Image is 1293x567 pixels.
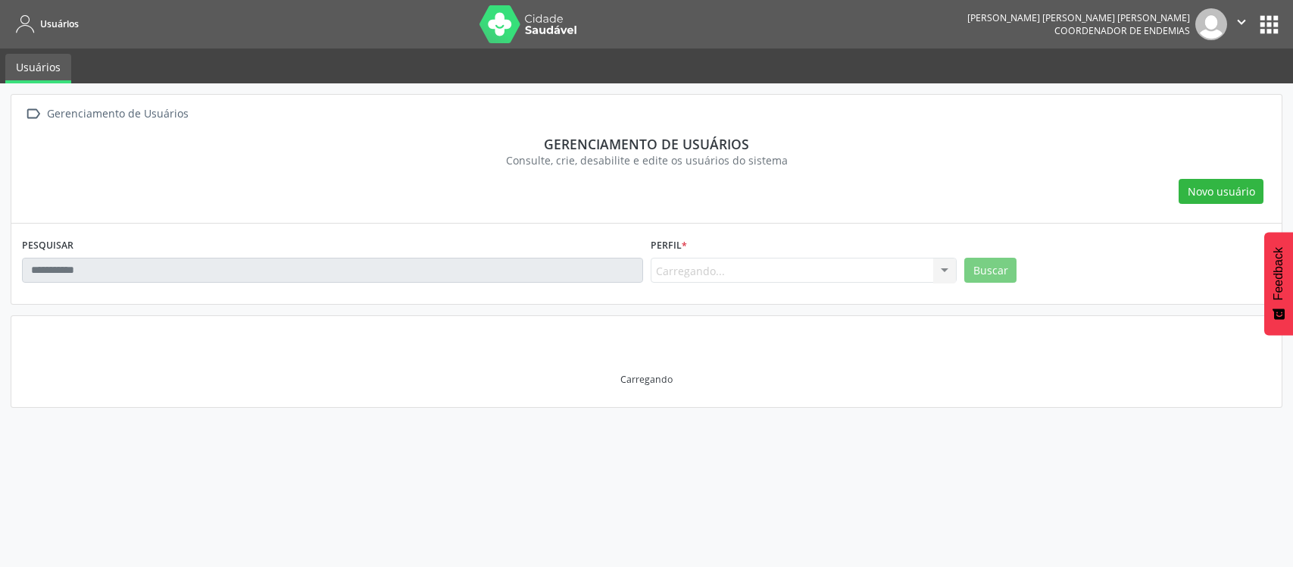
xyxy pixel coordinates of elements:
a: Usuários [5,54,71,83]
button: Novo usuário [1179,179,1263,205]
span: Novo usuário [1188,183,1255,199]
a:  Gerenciamento de Usuários [22,103,191,125]
a: Usuários [11,11,79,36]
span: Coordenador de Endemias [1054,24,1190,37]
div: Consulte, crie, desabilite e edite os usuários do sistema [33,152,1260,168]
label: Perfil [651,234,687,258]
label: PESQUISAR [22,234,73,258]
span: Usuários [40,17,79,30]
i:  [1233,14,1250,30]
button: Buscar [964,258,1017,283]
button: Feedback - Mostrar pesquisa [1264,232,1293,335]
div: [PERSON_NAME] [PERSON_NAME] [PERSON_NAME] [967,11,1190,24]
div: Carregando [620,373,673,386]
button: apps [1256,11,1282,38]
div: Gerenciamento de usuários [33,136,1260,152]
img: img [1195,8,1227,40]
i:  [22,103,44,125]
div: Gerenciamento de Usuários [44,103,191,125]
button:  [1227,8,1256,40]
span: Feedback [1272,247,1285,300]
